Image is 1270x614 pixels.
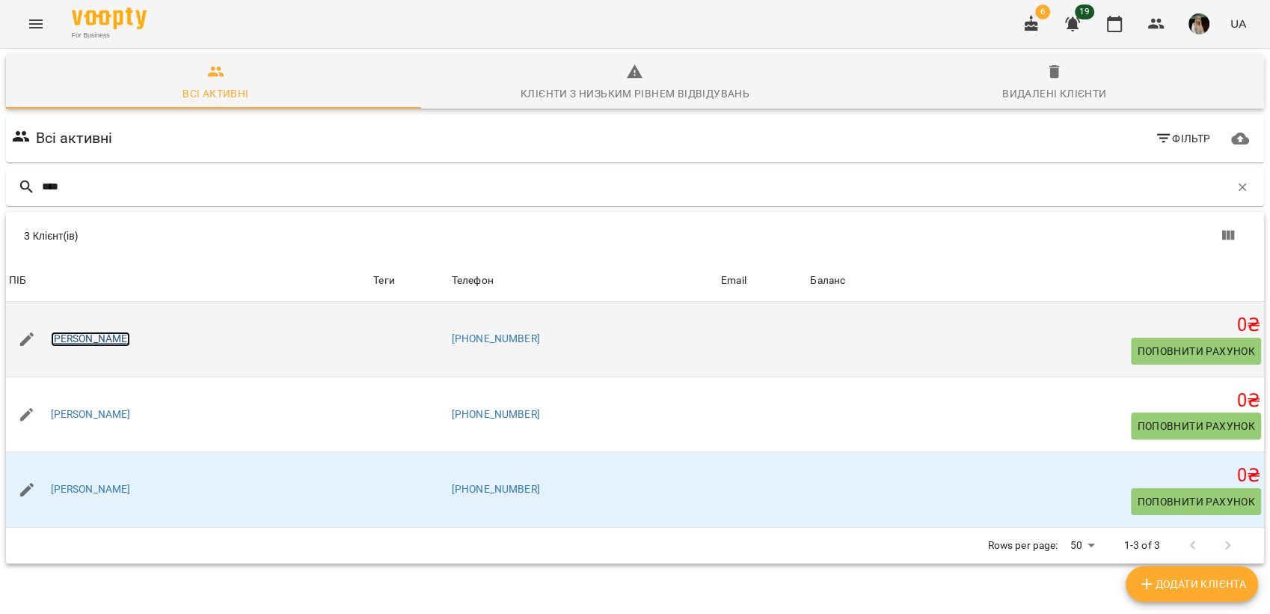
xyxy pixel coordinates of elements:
div: Видалені клієнти [1002,85,1106,103]
a: [PERSON_NAME] [51,482,131,497]
div: Sort [452,272,494,290]
div: Sort [721,272,746,290]
p: 1-3 of 3 [1124,538,1160,553]
button: Показати колонки [1210,218,1246,254]
span: Поповнити рахунок [1137,417,1255,435]
span: Додати клієнта [1138,575,1246,593]
button: Поповнити рахунок [1131,413,1261,440]
h5: 0 ₴ [810,314,1261,337]
button: Поповнити рахунок [1131,488,1261,515]
a: [PERSON_NAME] [51,407,131,422]
span: Поповнити рахунок [1137,342,1255,360]
span: UA [1230,16,1246,31]
div: Table Toolbar [6,212,1264,260]
div: Sort [9,272,26,290]
a: [PHONE_NUMBER] [452,483,540,495]
div: 3 Клієнт(ів) [24,228,644,243]
div: Баланс [810,272,845,290]
div: ПІБ [9,272,26,290]
p: Rows per page: [987,538,1058,553]
div: Email [721,272,746,290]
div: Всі активні [182,85,248,103]
span: Email [721,272,804,290]
span: 6 [1035,4,1050,19]
a: [PERSON_NAME] [51,332,131,347]
h6: Всі активні [36,127,113,150]
div: Теги [373,272,446,290]
div: Телефон [452,272,494,290]
span: For Business [72,31,147,40]
span: Телефон [452,272,715,290]
a: [PHONE_NUMBER] [452,408,540,420]
div: Sort [810,272,845,290]
span: Фільтр [1155,130,1211,148]
button: Додати клієнта [1126,566,1258,602]
button: Menu [18,6,54,42]
span: 19 [1075,4,1094,19]
span: ПІБ [9,272,367,290]
h5: 0 ₴ [810,389,1261,413]
img: db9e5aee73aab2f764342d08fe444bbe.JPG [1188,13,1209,34]
img: Voopty Logo [72,7,147,29]
span: Баланс [810,272,1261,290]
button: Поповнити рахунок [1131,338,1261,365]
a: [PHONE_NUMBER] [452,332,540,344]
button: UA [1224,10,1252,37]
h5: 0 ₴ [810,464,1261,487]
span: Поповнити рахунок [1137,493,1255,511]
div: Клієнти з низьким рівнем відвідувань [521,85,749,103]
div: 50 [1064,535,1099,556]
button: Фільтр [1149,125,1217,152]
